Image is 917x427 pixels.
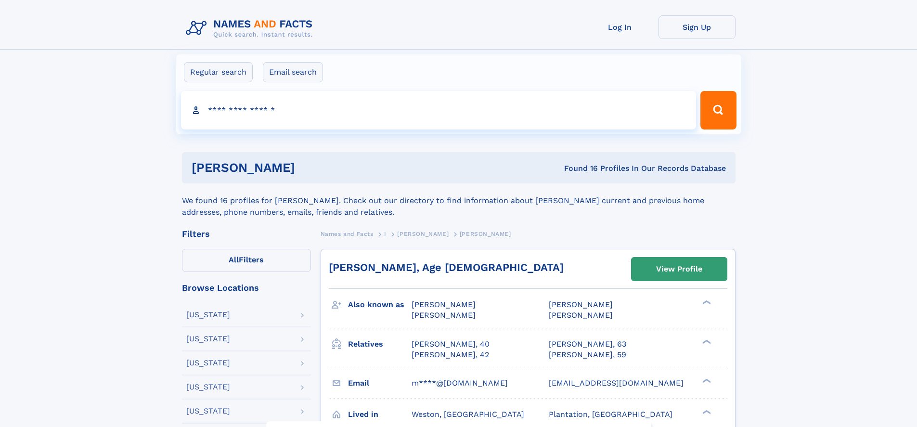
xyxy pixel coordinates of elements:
a: [PERSON_NAME], 59 [549,349,626,360]
div: Filters [182,230,311,238]
input: search input [181,91,697,129]
a: [PERSON_NAME] [397,228,449,240]
span: [PERSON_NAME] [397,231,449,237]
h3: Relatives [348,336,412,352]
a: [PERSON_NAME], 63 [549,339,626,349]
div: [US_STATE] [186,407,230,415]
div: [US_STATE] [186,383,230,391]
div: We found 16 profiles for [PERSON_NAME]. Check out our directory to find information about [PERSON... [182,183,736,218]
label: Filters [182,249,311,272]
span: [EMAIL_ADDRESS][DOMAIN_NAME] [549,378,684,388]
div: ❯ [700,377,711,384]
span: Weston, [GEOGRAPHIC_DATA] [412,410,524,419]
div: View Profile [656,258,702,280]
h3: Also known as [348,297,412,313]
div: [US_STATE] [186,311,230,319]
label: Regular search [184,62,253,82]
span: [PERSON_NAME] [549,311,613,320]
div: ❯ [700,338,711,345]
div: ❯ [700,409,711,415]
a: [PERSON_NAME], Age [DEMOGRAPHIC_DATA] [329,261,564,273]
button: Search Button [700,91,736,129]
h1: [PERSON_NAME] [192,162,430,174]
span: All [229,255,239,264]
a: [PERSON_NAME], 42 [412,349,489,360]
img: Logo Names and Facts [182,15,321,41]
label: Email search [263,62,323,82]
div: Browse Locations [182,284,311,292]
span: Plantation, [GEOGRAPHIC_DATA] [549,410,672,419]
span: [PERSON_NAME] [549,300,613,309]
div: ❯ [700,299,711,306]
a: Names and Facts [321,228,374,240]
a: Log In [581,15,659,39]
a: View Profile [632,258,727,281]
h3: Lived in [348,406,412,423]
span: [PERSON_NAME] [412,300,476,309]
a: Sign Up [659,15,736,39]
span: I [384,231,387,237]
a: I [384,228,387,240]
div: Found 16 Profiles In Our Records Database [429,163,726,174]
div: [US_STATE] [186,359,230,367]
div: [US_STATE] [186,335,230,343]
h3: Email [348,375,412,391]
span: [PERSON_NAME] [460,231,511,237]
span: [PERSON_NAME] [412,311,476,320]
a: [PERSON_NAME], 40 [412,339,490,349]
